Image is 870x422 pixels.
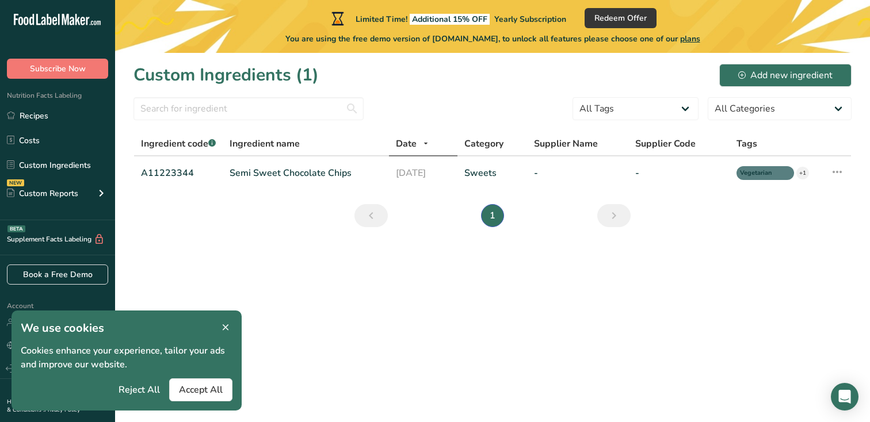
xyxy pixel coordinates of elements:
[141,137,216,150] span: Ingredient code
[831,383,858,411] div: Open Intercom Messenger
[230,137,300,151] span: Ingredient name
[534,137,598,151] span: Supplier Name
[7,398,48,406] a: Hire an Expert .
[141,166,216,180] a: A11223344
[133,97,364,120] input: Search for ingredient
[169,378,232,401] button: Accept All
[410,14,490,25] span: Additional 15% OFF
[494,14,566,25] span: Yearly Subscription
[7,398,108,414] a: Terms & Conditions .
[396,166,451,180] a: [DATE]
[21,320,232,337] h1: We use cookies
[635,166,723,180] a: -
[329,11,566,25] div: Limited Time!
[534,166,621,180] a: -
[719,64,852,87] button: Add new ingredient
[680,33,700,44] span: plans
[109,378,169,401] button: Reject All
[354,204,388,227] a: Previous
[597,204,631,227] a: Next
[133,62,319,88] h1: Custom Ingredients (1)
[7,59,108,79] button: Subscribe Now
[796,167,809,179] div: +1
[230,166,382,180] a: Semi Sweet Chocolate Chips
[738,68,833,82] div: Add new ingredient
[7,264,108,285] a: Book a Free Demo
[21,344,232,371] p: Cookies enhance your experience, tailor your ads and improve our website.
[737,137,757,151] span: Tags
[179,383,223,397] span: Accept All
[585,8,657,28] button: Redeem Offer
[396,137,417,151] span: Date
[30,63,86,75] span: Subscribe Now
[740,168,780,178] span: Vegetarian
[119,383,160,397] span: Reject All
[594,12,647,24] span: Redeem Offer
[635,137,696,151] span: Supplier Code
[7,225,25,232] div: BETA
[464,137,503,151] span: Category
[464,166,520,180] a: Sweets
[285,33,700,45] span: You are using the free demo version of [DOMAIN_NAME], to unlock all features please choose one of...
[7,335,56,355] a: Language
[7,187,78,200] div: Custom Reports
[7,179,24,186] div: NEW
